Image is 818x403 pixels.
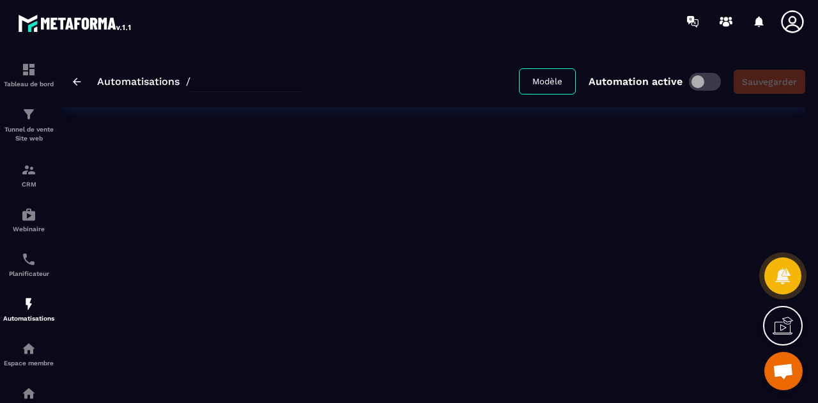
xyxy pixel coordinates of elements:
[3,242,54,287] a: schedulerschedulerPlanificateur
[3,52,54,97] a: formationformationTableau de bord
[18,11,133,34] img: logo
[3,331,54,376] a: automationsautomationsEspace membre
[21,386,36,401] img: social-network
[3,360,54,367] p: Espace membre
[21,252,36,267] img: scheduler
[21,62,36,77] img: formation
[3,225,54,232] p: Webinaire
[97,75,180,87] a: Automatisations
[21,207,36,222] img: automations
[186,75,190,87] span: /
[3,125,54,143] p: Tunnel de vente Site web
[3,287,54,331] a: automationsautomationsAutomatisations
[21,296,36,312] img: automations
[21,107,36,122] img: formation
[3,197,54,242] a: automationsautomationsWebinaire
[3,153,54,197] a: formationformationCRM
[3,80,54,87] p: Tableau de bord
[3,97,54,153] a: formationformationTunnel de vente Site web
[764,352,803,390] a: Ouvrir le chat
[3,270,54,277] p: Planificateur
[589,75,683,87] p: Automation active
[21,341,36,356] img: automations
[3,315,54,322] p: Automatisations
[3,181,54,188] p: CRM
[21,162,36,178] img: formation
[73,78,81,86] img: arrow
[519,68,576,95] button: Modèle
